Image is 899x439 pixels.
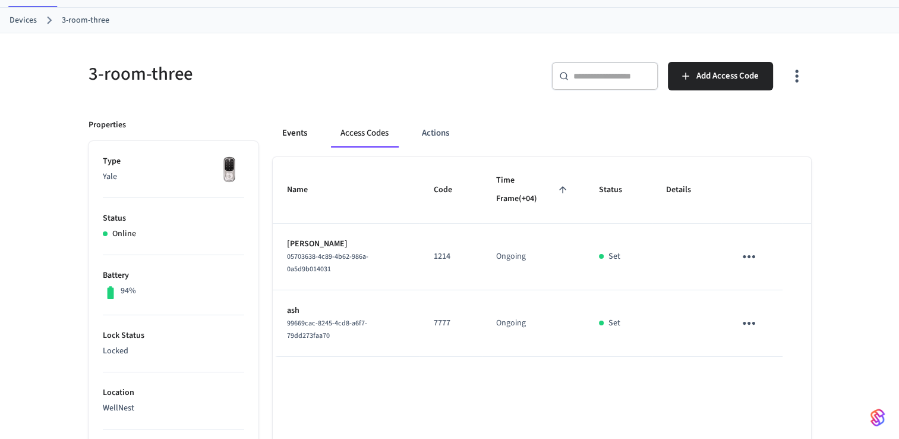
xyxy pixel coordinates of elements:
span: Details [666,181,706,199]
p: WellNest [103,402,244,415]
p: Locked [103,345,244,358]
p: Set [608,250,620,263]
p: Status [103,212,244,225]
p: 94% [121,285,136,297]
p: Online [112,228,136,240]
div: ant example [273,119,811,148]
span: Status [599,181,638,199]
p: Type [103,155,244,168]
h5: 3-room-three [89,62,443,86]
a: Devices [10,14,37,27]
td: Ongoing [482,290,585,357]
p: ash [287,305,405,317]
span: 05703638-4c89-4b62-986a-0a5d9b014031 [287,252,368,274]
span: Code [434,181,468,199]
p: Properties [89,119,126,131]
button: Add Access Code [668,62,773,90]
span: Add Access Code [696,68,759,84]
a: 3-room-three [62,14,109,27]
p: Lock Status [103,330,244,342]
img: SeamLogoGradient.69752ec5.svg [870,408,885,427]
span: 99669cac-8245-4cd8-a6f7-79dd273faa70 [287,318,367,341]
td: Ongoing [482,224,585,290]
img: Yale Assure Touchscreen Wifi Smart Lock, Satin Nickel, Front [215,155,244,185]
table: sticky table [273,157,811,357]
p: Battery [103,269,244,282]
button: Access Codes [331,119,398,148]
p: Location [103,387,244,399]
span: Name [287,181,323,199]
p: 1214 [434,250,468,263]
p: Yale [103,171,244,183]
button: Events [273,119,317,148]
p: [PERSON_NAME] [287,238,405,250]
button: Actions [412,119,459,148]
p: Set [608,317,620,330]
span: Time Frame(+04) [496,171,570,209]
p: 7777 [434,317,468,330]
